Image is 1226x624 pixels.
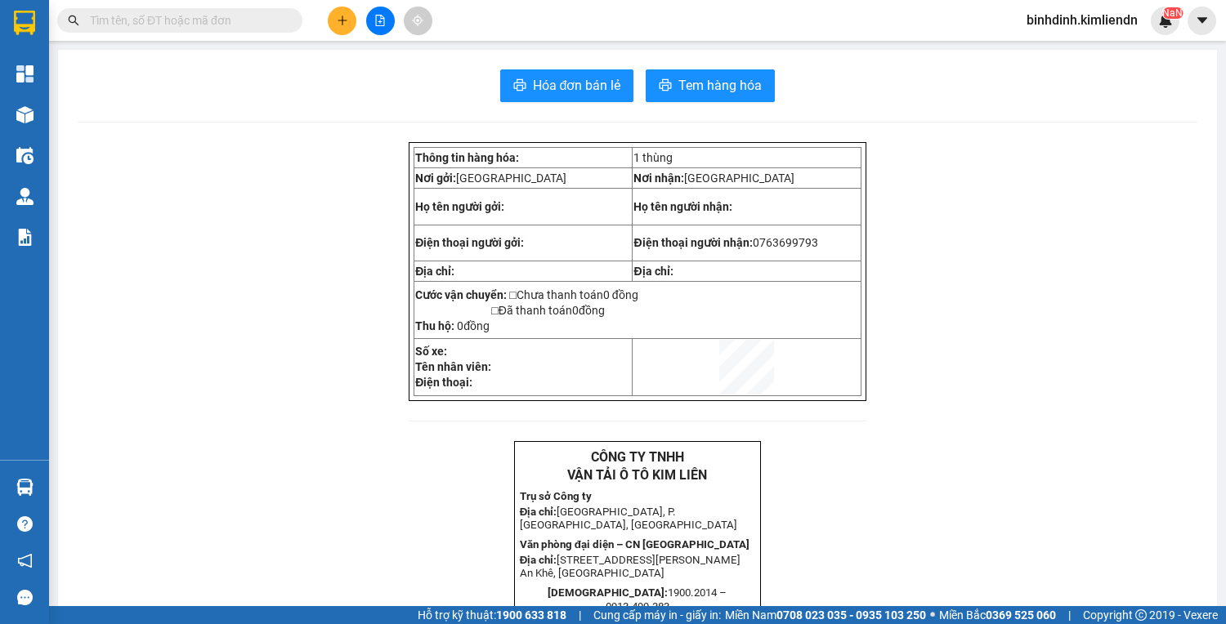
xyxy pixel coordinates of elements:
span: question-circle [17,516,33,532]
strong: [DEMOGRAPHIC_DATA]: [548,586,668,599]
span: đồng [454,319,490,332]
img: warehouse-icon [16,479,34,496]
span: printer [659,78,672,94]
span: □ [509,288,516,301]
img: warehouse-icon [16,106,34,123]
input: Tìm tên, số ĐT hoặc mã đơn [90,11,283,29]
strong: Văn phòng đại diện – CN [GEOGRAPHIC_DATA] [520,538,749,550]
span: Cung cấp máy in - giấy in: [593,606,721,624]
span: file-add [374,15,386,26]
span: search [68,15,79,26]
strong: Thông tin hàng hóa: [415,151,519,164]
strong: Địa chỉ: [520,506,557,518]
strong: Họ tên người gởi: [415,200,504,213]
strong: Điện thoại người gởi: [415,236,524,249]
span: 0 [457,319,463,332]
strong: Địa chỉ: [633,265,673,278]
span: aim [412,15,423,26]
span: Miền Nam [725,606,926,624]
span: 0 đồng [603,288,638,301]
span: message [17,590,33,605]
span: | [579,606,581,624]
span: 0 [572,304,579,317]
button: file-add [366,7,395,35]
img: solution-icon [16,229,34,246]
strong: Họ tên người nhận: [633,200,732,213]
span: 0763699793 [753,236,818,249]
strong: Địa chỉ: [415,265,454,278]
span: thùng [642,151,673,164]
img: dashboard-icon [16,65,34,82]
span: printer [513,78,526,94]
span: caret-down [1195,13,1210,28]
strong: VẬN TẢI Ô TÔ KIM LIÊN [567,467,707,483]
img: warehouse-icon [16,147,34,164]
strong: Số xe: [415,345,447,358]
span: Chưa thanh toán [517,288,638,301]
button: printerHóa đơn bán lẻ [500,69,634,102]
strong: 0369 525 060 [986,608,1056,622]
span: [GEOGRAPHIC_DATA], P. [GEOGRAPHIC_DATA], [GEOGRAPHIC_DATA] [520,506,737,531]
img: icon-new-feature [1158,13,1173,28]
span: binhdinh.kimliendn [1013,10,1151,30]
strong: Cước vận chuyển: [415,288,507,301]
button: caret-down [1188,7,1216,35]
strong: Trụ sở Công ty [520,490,592,502]
span: notification [17,553,33,568]
strong: Tên nhân viên: [415,360,491,373]
strong: Điện thoại: [415,376,472,389]
strong: CÔNG TY TNHH [591,449,684,465]
strong: Nơi gởi: [415,172,456,185]
button: plus [328,7,356,35]
span: Hóa đơn bán lẻ [533,75,621,96]
strong: Nơi nhận: [633,172,684,185]
span: | [1068,606,1071,624]
span: ⚪️ [930,612,935,618]
span: 1 [633,151,640,164]
span: [GEOGRAPHIC_DATA] [684,172,794,185]
img: logo-vxr [14,11,35,35]
strong: 1900 633 818 [496,608,566,622]
span: [GEOGRAPHIC_DATA] [456,172,566,185]
span: □ [491,304,498,317]
span: copyright [1135,609,1147,621]
span: Tem hàng hóa [678,75,762,96]
span: Miền Bắc [939,606,1056,624]
sup: NaN [1162,7,1183,19]
span: Hỗ trợ kỹ thuật: [418,606,566,624]
span: [STREET_ADDRESS][PERSON_NAME] An Khê, [GEOGRAPHIC_DATA] [520,554,741,579]
span: plus [337,15,348,26]
button: printerTem hàng hóa [646,69,775,102]
span: Đã thanh toán đồng [499,304,605,317]
img: warehouse-icon [16,188,34,205]
strong: 0708 023 035 - 0935 103 250 [776,608,926,622]
strong: Thu hộ: [415,319,454,332]
strong: Điện thoại người nhận: [633,236,752,249]
button: aim [404,7,432,35]
strong: Địa chỉ: [520,554,557,566]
